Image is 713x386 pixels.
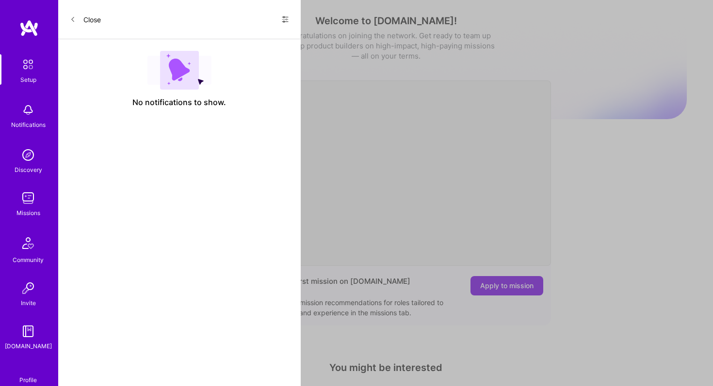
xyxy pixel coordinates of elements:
div: Profile [19,375,37,384]
div: Community [13,255,44,265]
img: guide book [18,322,38,341]
button: Close [70,12,101,27]
span: No notifications to show. [133,97,227,108]
a: Profile [16,365,40,384]
img: empty [147,51,211,90]
div: Invite [21,298,36,308]
div: Discovery [15,165,42,175]
div: Setup [20,75,36,85]
img: Invite [18,278,38,298]
div: [DOMAIN_NAME] [5,341,52,351]
img: discovery [18,145,38,165]
img: teamwork [18,188,38,208]
img: setup [18,54,38,75]
div: Missions [16,208,40,218]
img: Community [16,232,40,255]
img: logo [19,19,39,37]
